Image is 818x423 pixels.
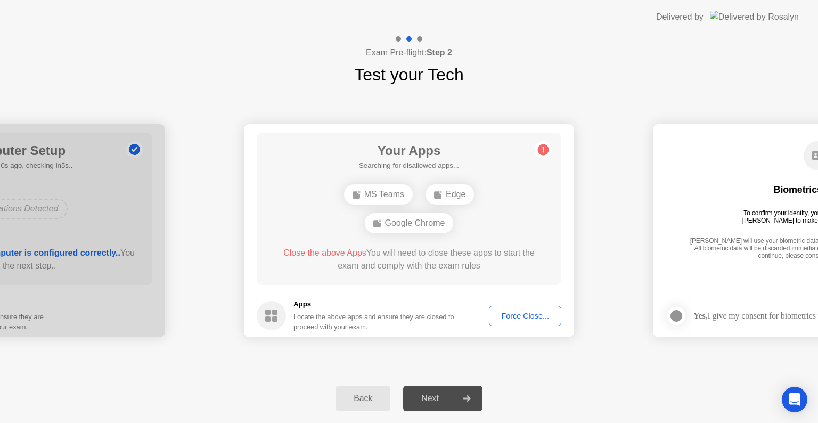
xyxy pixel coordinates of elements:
[283,248,366,257] span: Close the above Apps
[339,394,387,403] div: Back
[489,306,561,326] button: Force Close...
[693,311,707,320] strong: Yes,
[354,62,464,87] h1: Test your Tech
[366,46,452,59] h4: Exam Pre-flight:
[403,386,482,411] button: Next
[656,11,704,23] div: Delivered by
[782,387,807,412] div: Open Intercom Messenger
[344,184,413,205] div: MS Teams
[336,386,390,411] button: Back
[365,213,454,233] div: Google Chrome
[359,141,459,160] h1: Your Apps
[272,247,546,272] div: You will need to close these apps to start the exam and comply with the exam rules
[406,394,454,403] div: Next
[427,48,452,57] b: Step 2
[359,160,459,171] h5: Searching for disallowed apps...
[426,184,474,205] div: Edge
[493,312,558,320] div: Force Close...
[710,11,799,23] img: Delivered by Rosalyn
[293,312,455,332] div: Locate the above apps and ensure they are closed to proceed with your exam.
[293,299,455,310] h5: Apps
